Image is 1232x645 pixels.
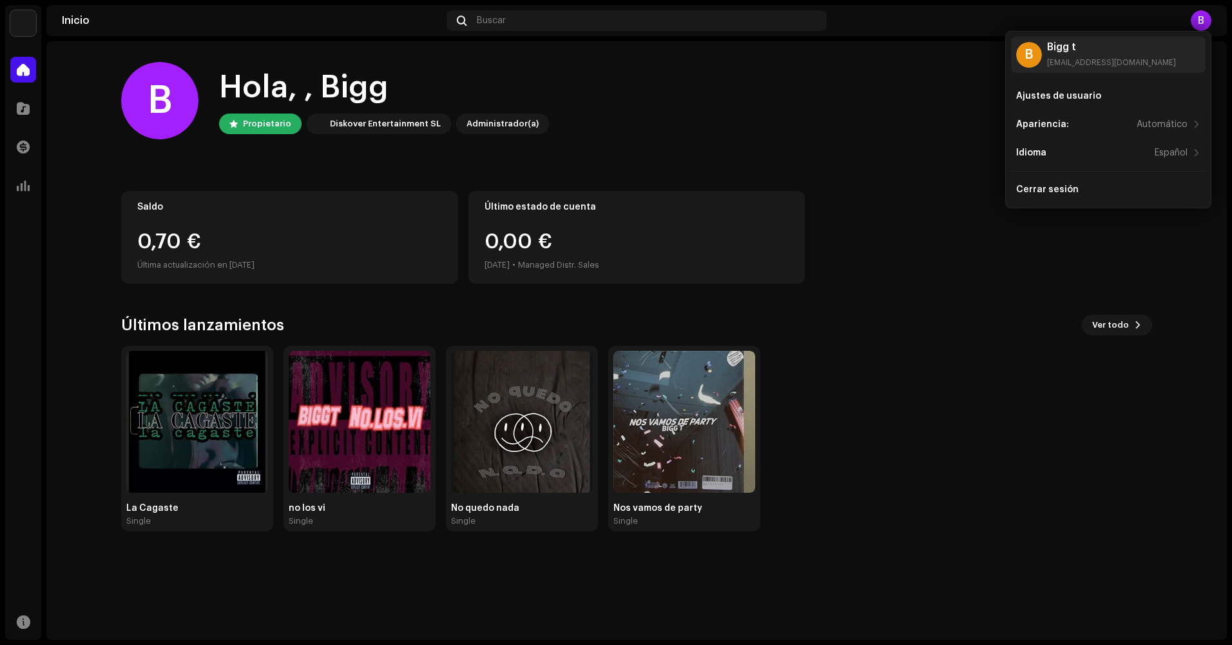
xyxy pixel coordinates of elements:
div: Administrador(a) [467,116,539,132]
div: Idioma [1016,148,1046,158]
div: Última actualización en [DATE] [137,257,442,273]
div: Último estado de cuenta [485,202,789,212]
div: Español [1155,148,1188,158]
div: Nos vamos de party [613,503,755,513]
div: Hola, , Bigg [219,67,549,108]
h3: Últimos lanzamientos [121,315,284,335]
div: no los vi [289,503,430,513]
div: • [512,257,515,273]
div: Managed Distr. Sales [518,257,599,273]
div: Automático [1137,119,1188,130]
div: B [121,62,198,139]
div: Bigg t [1047,42,1176,52]
img: 297a105e-aa6c-4183-9ff4-27133c00f2e2 [10,10,36,36]
re-o-card-value: Último estado de cuenta [468,191,805,284]
img: 26830765-725e-43b4-9aee-30f0f2e9d6da [451,351,593,493]
re-m-nav-item: Cerrar sesión [1011,177,1206,203]
span: Ver todo [1092,312,1129,338]
img: 45afe410-7019-4a32-8597-780c59c7d07c [613,351,755,493]
div: Cerrar sesión [1016,184,1079,195]
div: Single [451,516,476,526]
div: B [1191,10,1211,31]
div: [EMAIL_ADDRESS][DOMAIN_NAME] [1047,57,1176,68]
div: Propietario [243,116,291,132]
re-o-card-value: Saldo [121,191,458,284]
img: b72679c9-d2aa-4004-8afc-b504fa075a7b [289,351,430,493]
div: La Cagaste [126,503,268,513]
div: Single [289,516,313,526]
span: Buscar [477,15,506,26]
div: Inicio [62,15,441,26]
div: No quedo nada [451,503,593,513]
div: B [1016,42,1042,68]
div: [DATE] [485,257,510,273]
re-m-nav-item: Ajustes de usuario [1011,83,1206,109]
div: Ajustes de usuario [1016,91,1101,101]
img: 297a105e-aa6c-4183-9ff4-27133c00f2e2 [309,116,325,132]
div: Saldo [137,202,442,212]
re-m-nav-item: Apariencia: [1011,112,1206,137]
button: Ver todo [1082,315,1152,335]
div: Apariencia: [1016,119,1069,130]
div: Single [613,516,638,526]
re-m-nav-item: Idioma [1011,140,1206,166]
img: 8a98f509-0620-4f5b-ba86-5c4c81508119 [126,351,268,493]
div: Single [126,516,151,526]
div: Diskover Entertainment SL [330,116,441,132]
